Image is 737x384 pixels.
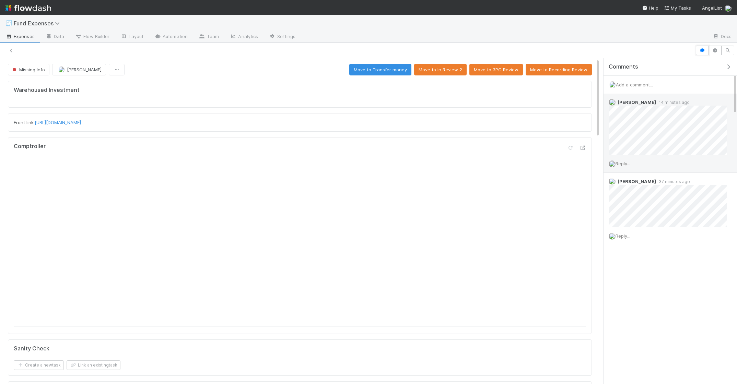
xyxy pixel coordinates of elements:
span: Reply... [616,161,630,166]
span: Expenses [5,33,35,40]
img: avatar_abca0ba5-4208-44dd-8897-90682736f166.png [609,233,616,240]
button: Move to In Review 2 [414,64,467,75]
img: avatar_abca0ba5-4208-44dd-8897-90682736f166.png [725,5,732,12]
h5: Comptroller [14,143,46,150]
button: Move to Recording Review [526,64,592,75]
button: Link an existingtask [67,360,120,370]
h5: Warehoused Investment [14,87,80,94]
a: Layout [115,32,149,43]
span: AngelList [702,5,722,11]
span: [PERSON_NAME] [67,67,102,72]
h5: Sanity Check [14,345,49,352]
span: [PERSON_NAME] [618,99,656,105]
img: avatar_5bf5c33b-3139-4939-a495-cbf9fc6ebf7e.png [609,99,616,106]
span: Front link: [14,120,81,125]
span: Missing Info [11,67,45,72]
span: My Tasks [664,5,691,11]
a: Flow Builder [70,32,115,43]
a: My Tasks [664,4,691,11]
span: 37 minutes ago [656,179,690,184]
img: avatar_abca0ba5-4208-44dd-8897-90682736f166.png [609,81,616,88]
button: Move to Transfer money [349,64,411,75]
img: avatar_abca0ba5-4208-44dd-8897-90682736f166.png [609,178,616,185]
img: avatar_abca0ba5-4208-44dd-8897-90682736f166.png [609,160,616,167]
button: Missing Info [8,64,49,75]
a: Analytics [224,32,264,43]
span: Reply... [616,233,630,239]
img: logo-inverted-e16ddd16eac7371096b0.svg [5,2,51,14]
div: Help [642,4,658,11]
a: Automation [149,32,193,43]
button: Move to 3PC Review [469,64,523,75]
a: Docs [707,32,737,43]
a: Data [40,32,70,43]
button: [PERSON_NAME] [52,64,106,75]
button: Create a newtask [14,360,64,370]
img: avatar_abca0ba5-4208-44dd-8897-90682736f166.png [58,66,65,73]
a: [URL][DOMAIN_NAME] [35,120,81,125]
span: Add a comment... [616,82,653,87]
span: 14 minutes ago [656,100,690,105]
span: [PERSON_NAME] [618,179,656,184]
span: Fund Expenses [14,20,63,27]
a: Settings [264,32,301,43]
span: Flow Builder [75,33,109,40]
span: 🧾 [5,20,12,26]
span: Comments [609,63,638,70]
a: Team [193,32,224,43]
